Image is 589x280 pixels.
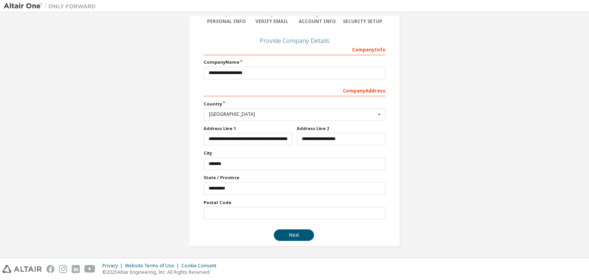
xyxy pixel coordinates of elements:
div: Privacy [102,263,125,269]
label: Company Name [204,59,385,65]
img: instagram.svg [59,265,67,273]
img: linkedin.svg [72,265,80,273]
img: Altair One [4,2,100,10]
div: Company Info [204,43,385,55]
p: © 2025 Altair Engineering, Inc. All Rights Reserved. [102,269,221,275]
div: [GEOGRAPHIC_DATA] [209,112,376,117]
div: Company Address [204,84,385,96]
label: State / Province [204,175,385,181]
img: youtube.svg [84,265,95,273]
label: Country [204,101,385,107]
div: Cookie Consent [181,263,221,269]
div: Security Setup [340,18,386,25]
label: Address Line 1 [204,125,292,132]
label: City [204,150,385,156]
img: facebook.svg [46,265,54,273]
div: Account Info [294,18,340,25]
label: Postal Code [204,199,385,206]
label: Address Line 2 [297,125,385,132]
div: Website Terms of Use [125,263,181,269]
div: Verify Email [249,18,295,25]
div: Provide Company Details [204,38,385,43]
img: altair_logo.svg [2,265,42,273]
div: Personal Info [204,18,249,25]
button: Next [274,229,314,241]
